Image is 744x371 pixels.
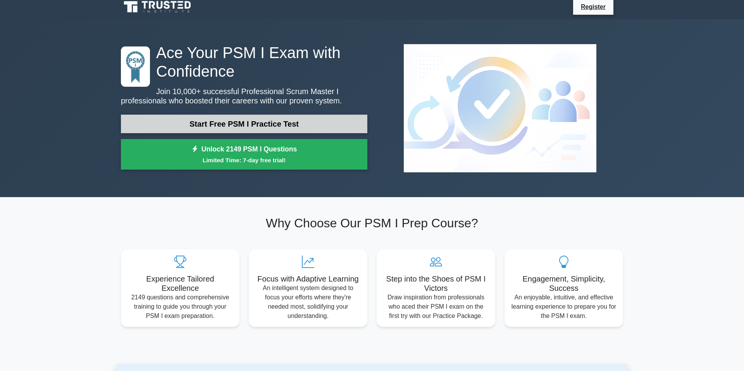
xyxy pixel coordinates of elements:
p: An enjoyable, intuitive, and effective learning experience to prepare you for the PSM I exam. [511,293,617,321]
h5: Focus with Adaptive Learning [255,274,361,283]
p: 2149 questions and comprehensive training to guide you through your PSM I exam preparation. [127,293,233,321]
p: Join 10,000+ successful Professional Scrum Master I professionals who boosted their careers with ... [121,87,367,105]
small: Limited Time: 7-day free trial! [131,156,358,165]
h5: Engagement, Simplicity, Success [511,274,617,293]
h5: Experience Tailored Excellence [127,274,233,293]
img: Professional Scrum Master I Preview [398,38,603,179]
h5: Step into the Shoes of PSM I Victors [383,274,489,293]
p: An intelligent system designed to focus your efforts where they're needed most, solidifying your ... [255,283,361,321]
h2: Why Choose Our PSM I Prep Course? [121,216,623,230]
h1: Ace Your PSM I Exam with Confidence [121,43,367,81]
a: Start Free PSM I Practice Test [121,115,367,133]
p: Draw inspiration from professionals who aced their PSM I exam on the first try with our Practice ... [383,293,489,321]
a: Unlock 2149 PSM I QuestionsLimited Time: 7-day free trial! [121,139,367,170]
a: Register [576,2,610,12]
